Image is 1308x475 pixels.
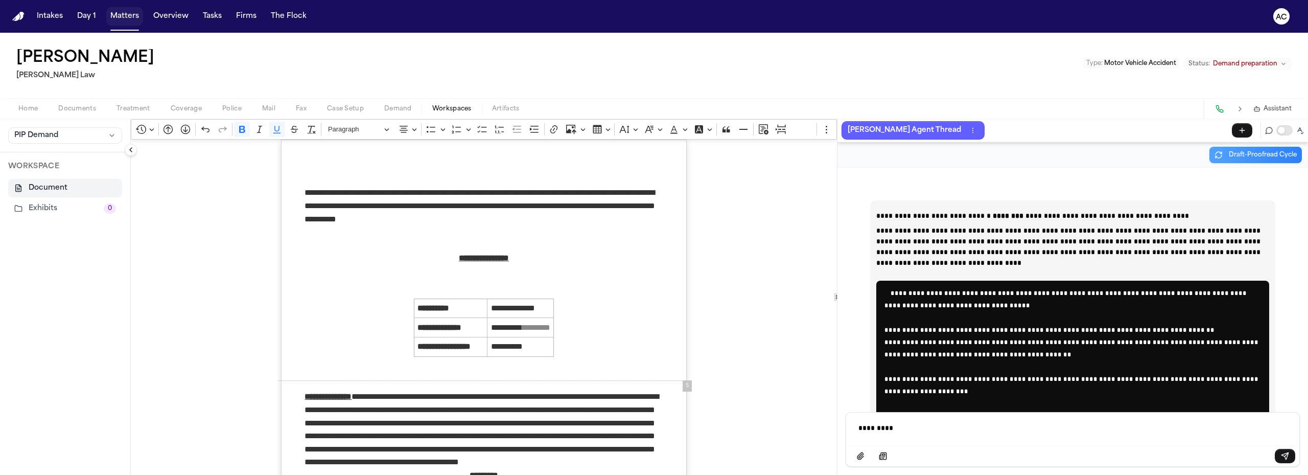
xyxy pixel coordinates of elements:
span: Home [18,105,38,113]
text: AC [1276,14,1287,21]
span: Documents [58,105,96,113]
button: Edit Type: Motor Vehicle Accident [1083,58,1179,69]
span: Police [222,105,242,113]
button: Document [8,179,122,197]
button: Overview [149,7,193,26]
span: Demand preparation [1213,60,1277,68]
button: [PERSON_NAME] Agent ThreadThread actions [842,121,985,140]
button: Toggle proofreading mode [1276,125,1293,135]
h2: [PERSON_NAME] Law [16,70,158,82]
button: Assistant [1253,105,1292,113]
img: Finch Logo [12,12,25,21]
button: The Flock [267,7,311,26]
button: Day 1 [73,7,100,26]
span: Type : [1086,60,1103,66]
button: Make a Call [1212,102,1227,116]
span: Case Setup [327,105,364,113]
span: Motor Vehicle Accident [1104,60,1176,66]
span: PIP Demand [14,130,58,141]
span: Coverage [171,105,202,113]
button: Exhibits0 [8,199,122,218]
button: Matters [106,7,143,26]
button: Send message [1275,449,1295,463]
button: Tasks [199,7,226,26]
button: Firms [232,7,261,26]
button: Intakes [33,7,67,26]
p: [PERSON_NAME] Agent Thread [848,124,961,137]
span: Workspaces [432,105,472,113]
button: Collapse sidebar [125,144,137,156]
span: 0 [104,203,116,214]
button: Edit matter name [16,49,154,67]
span: Assistant [1264,105,1292,113]
span: Fax [296,105,307,113]
span: Draft-Proofread Cycle [1229,151,1297,159]
span: Status: [1188,60,1210,68]
button: Thread actions [967,125,978,136]
button: Paragraph, Heading [323,122,394,138]
h1: [PERSON_NAME] [16,49,154,67]
div: Editor toolbar [131,119,837,140]
span: Artifacts [492,105,520,113]
button: Draft-Proofread Cycle [1209,147,1302,163]
span: Treatment [116,105,150,113]
button: Select demand example [873,449,893,463]
button: Change status from Demand preparation [1183,58,1292,70]
div: Message input [846,413,1299,445]
a: Home [12,12,25,21]
span: Paragraph [328,123,381,135]
button: Attach files [850,449,871,463]
p: WORKSPACE [8,161,122,173]
span: Mail [262,105,275,113]
button: PIP Demand [8,127,122,144]
span: Demand [384,105,412,113]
